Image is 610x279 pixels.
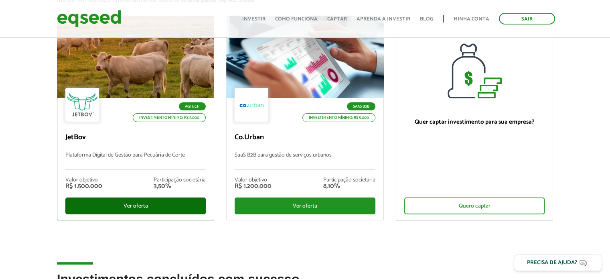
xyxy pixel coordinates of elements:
div: Participação societária [154,177,206,183]
p: Agtech [179,102,206,110]
a: Agtech Investimento mínimo: R$ 5.000 JetBov Plataforma Digital de Gestão para Pecuária de Corte V... [57,16,215,220]
a: Minha conta [454,16,489,22]
p: Investimento mínimo: R$ 5.000 [133,113,206,122]
p: Quer captar investimento para sua empresa? [404,118,545,126]
a: SaaS B2B Investimento mínimo: R$ 5.000 Co.Urban SaaS B2B para gestão de serviços urbanos Valor ob... [226,16,384,220]
div: 3,50% [154,183,206,189]
a: Blog [420,16,433,22]
a: Investir [242,16,265,22]
div: R$ 1.500.000 [65,183,102,189]
p: SaaS B2B para gestão de serviços urbanos [235,152,375,169]
p: Co.Urban [235,133,375,142]
a: Sair [499,13,555,24]
div: Ver oferta [65,198,206,214]
p: JetBov [65,133,206,142]
a: Quer captar investimento para sua empresa? Quero captar [396,16,553,221]
p: Investimento mínimo: R$ 5.000 [302,113,375,122]
a: Aprenda a investir [357,16,410,22]
div: R$ 1.200.000 [235,183,272,189]
div: 8,10% [323,183,375,189]
div: Valor objetivo [65,177,102,183]
div: Quero captar [404,198,545,214]
img: EqSeed [57,8,121,29]
div: Valor objetivo [235,177,272,183]
p: SaaS B2B [347,102,375,110]
a: Como funciona [275,16,318,22]
p: Plataforma Digital de Gestão para Pecuária de Corte [65,152,206,169]
div: Ver oferta [235,198,375,214]
div: Participação societária [323,177,375,183]
a: Captar [327,16,347,22]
